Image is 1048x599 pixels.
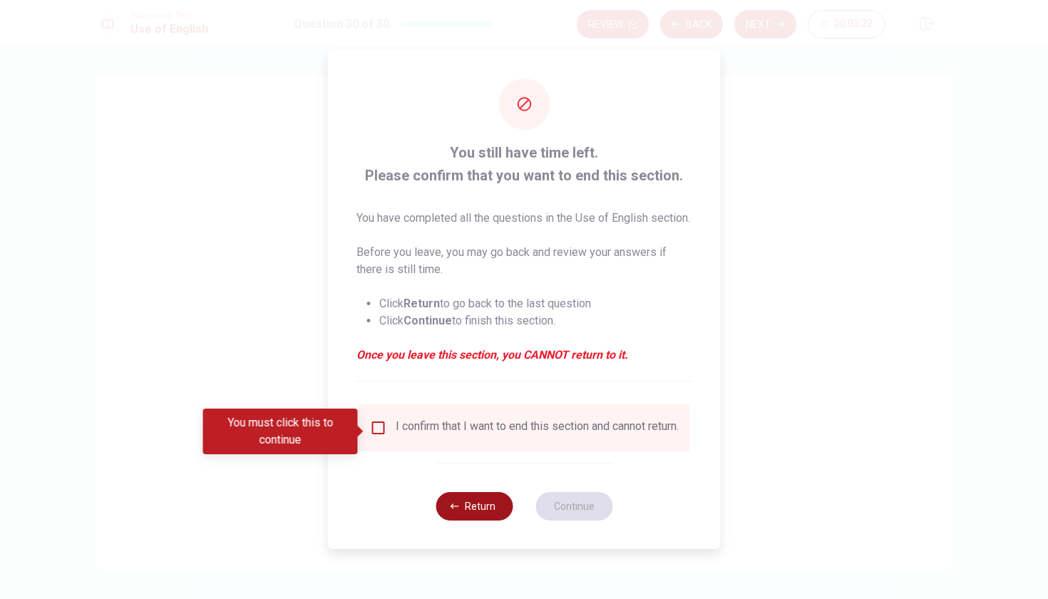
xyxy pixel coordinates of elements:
div: I confirm that I want to end this section and cannot return. [396,419,679,436]
div: You must click this to continue [203,409,358,454]
span: You must click this to continue [370,419,387,436]
li: Click to go back to the last question [379,295,692,312]
strong: Return [404,297,440,310]
button: Return [436,492,513,521]
em: Once you leave this section, you CANNOT return to it. [356,347,692,364]
li: Click to finish this section. [379,312,692,329]
strong: Continue [404,314,452,327]
span: You still have time left. Please confirm that you want to end this section. [356,141,692,187]
p: You have completed all the questions in the Use of English section. [356,210,692,227]
button: Continue [535,492,612,521]
p: Before you leave, you may go back and review your answers if there is still time. [356,244,692,278]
